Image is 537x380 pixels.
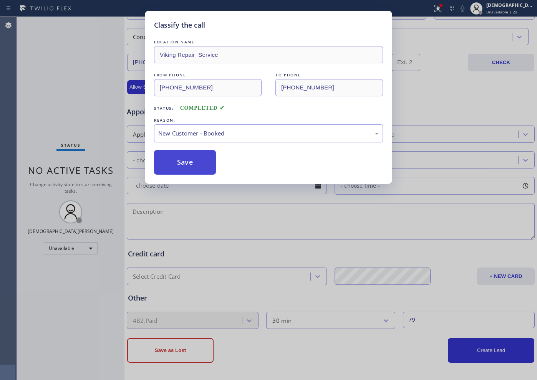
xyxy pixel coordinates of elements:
[154,116,383,124] div: REASON:
[154,20,205,30] h5: Classify the call
[275,71,383,79] div: TO PHONE
[154,38,383,46] div: LOCATION NAME
[154,106,174,111] span: Status:
[275,79,383,96] input: To phone
[154,71,262,79] div: FROM PHONE
[158,129,379,138] div: New Customer - Booked
[154,79,262,96] input: From phone
[154,150,216,175] button: Save
[180,105,225,111] span: COMPLETED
